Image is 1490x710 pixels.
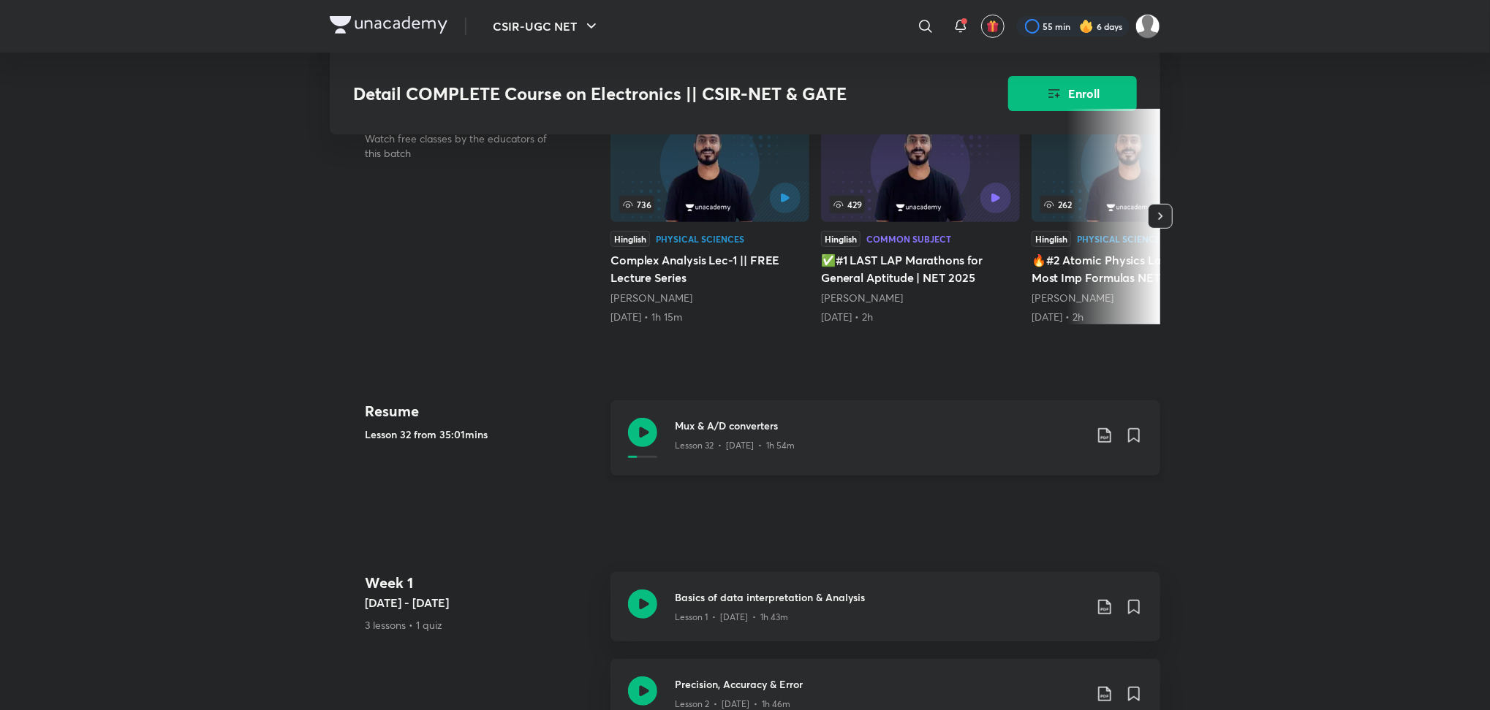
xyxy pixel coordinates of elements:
[610,231,650,247] div: Hinglish
[1079,19,1094,34] img: streak
[1032,108,1230,324] a: 262HinglishPhysical Sciences🔥#2 Atomic Physics Last LAP || Most Imp Formulas NET-GATE[PERSON_NAME...
[821,291,903,305] a: [PERSON_NAME]
[1032,231,1071,247] div: Hinglish
[365,131,564,161] p: Watch free classes by the educators of this batch
[821,291,1020,305] div: Shanu Arora
[675,418,1084,433] h3: Mux & A/D converters
[353,83,926,104] h3: Detail COMPLETE Course on Electronics || CSIR-NET & GATE
[330,16,447,37] a: Company Logo
[610,108,809,324] a: Complex Analysis Lec-1 || FREE Lecture Series
[610,572,1160,659] a: Basics of data interpretation & AnalysisLesson 1 • [DATE] • 1h 43m
[1032,251,1230,286] h5: 🔥#2 Atomic Physics Last LAP || Most Imp Formulas NET-GATE
[1032,291,1230,305] div: Shanu Arora
[610,291,809,305] div: Shanu Arora
[365,617,599,633] p: 3 lessons • 1 quiz
[866,234,951,243] div: Common Subject
[1040,196,1075,213] span: 262
[610,108,809,324] a: 736HinglishPhysical SciencesComplex Analysis Lec-1 || FREE Lecture Series[PERSON_NAME][DATE] • 1h...
[675,439,795,452] p: Lesson 32 • [DATE] • 1h 54m
[330,16,447,34] img: Company Logo
[365,572,599,594] h4: Week 1
[830,196,865,213] span: 429
[365,427,599,442] h5: Lesson 32 from 35:01mins
[1032,310,1230,324] div: 26th Jul • 2h
[365,400,599,422] h4: Resume
[821,310,1020,324] div: 25th Jul • 2h
[675,589,1084,605] h3: Basics of data interpretation & Analysis
[821,108,1020,324] a: 429HinglishCommon Subject✅#1 LAST LAP Marathons for General Aptitude | NET 2025[PERSON_NAME][DATE...
[986,20,999,33] img: avatar
[619,196,654,213] span: 736
[1008,76,1137,111] button: Enroll
[365,594,599,611] h5: [DATE] - [DATE]
[610,400,1160,493] a: Mux & A/D convertersLesson 32 • [DATE] • 1h 54m
[484,12,609,41] button: CSIR-UGC NET
[610,251,809,286] h5: Complex Analysis Lec-1 || FREE Lecture Series
[1032,291,1113,305] a: [PERSON_NAME]
[1032,108,1230,324] a: 🔥#2 Atomic Physics Last LAP || Most Imp Formulas NET-GATE
[1135,14,1160,39] img: Rai Haldar
[656,234,744,243] div: Physical Sciences
[610,291,692,305] a: [PERSON_NAME]
[821,231,861,247] div: Hinglish
[821,251,1020,286] h5: ✅#1 LAST LAP Marathons for General Aptitude | NET 2025
[981,15,1005,38] button: avatar
[821,108,1020,324] a: ✅#1 LAST LAP Marathons for General Aptitude | NET 2025
[675,611,788,624] p: Lesson 1 • [DATE] • 1h 43m
[675,676,1084,692] h3: Precision, Accuracy & Error
[610,310,809,324] div: 22nd May • 1h 15m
